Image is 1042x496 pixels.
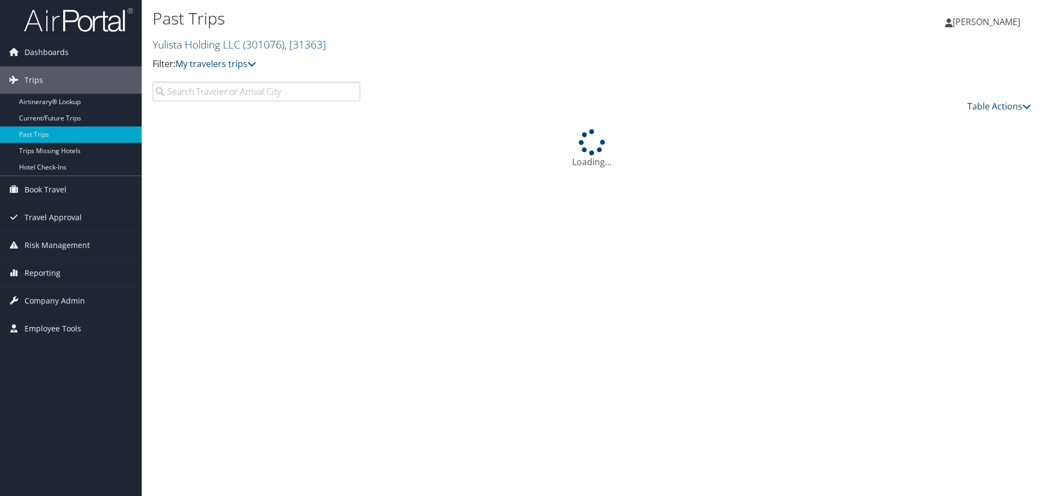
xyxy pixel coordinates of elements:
span: Trips [25,66,43,94]
p: Filter: [153,57,738,71]
span: Book Travel [25,176,66,203]
span: Employee Tools [25,315,81,342]
span: , [ 31363 ] [284,37,326,52]
span: Company Admin [25,287,85,314]
span: Dashboards [25,39,69,66]
h1: Past Trips [153,7,738,30]
span: Travel Approval [25,204,82,231]
a: [PERSON_NAME] [945,5,1031,38]
a: Table Actions [967,100,1031,112]
a: Yulista Holding LLC [153,37,326,52]
span: ( 301076 ) [243,37,284,52]
div: Loading... [153,129,1031,168]
span: Reporting [25,259,60,287]
img: airportal-logo.png [24,7,133,33]
input: Search Traveler or Arrival City [153,82,360,101]
span: Risk Management [25,232,90,259]
a: My travelers trips [175,58,256,70]
span: [PERSON_NAME] [953,16,1020,28]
